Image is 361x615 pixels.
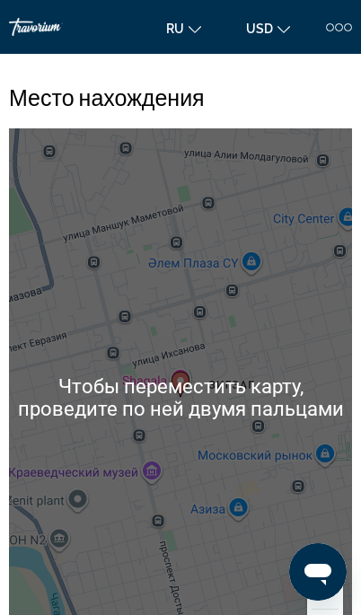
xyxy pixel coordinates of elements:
[9,83,352,110] h2: Место нахождения
[166,22,184,36] span: ru
[246,22,273,36] span: USD
[157,15,210,41] button: Change language
[237,15,299,41] button: Change currency
[289,543,347,601] iframe: Кнопка запуска окна обмена сообщениями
